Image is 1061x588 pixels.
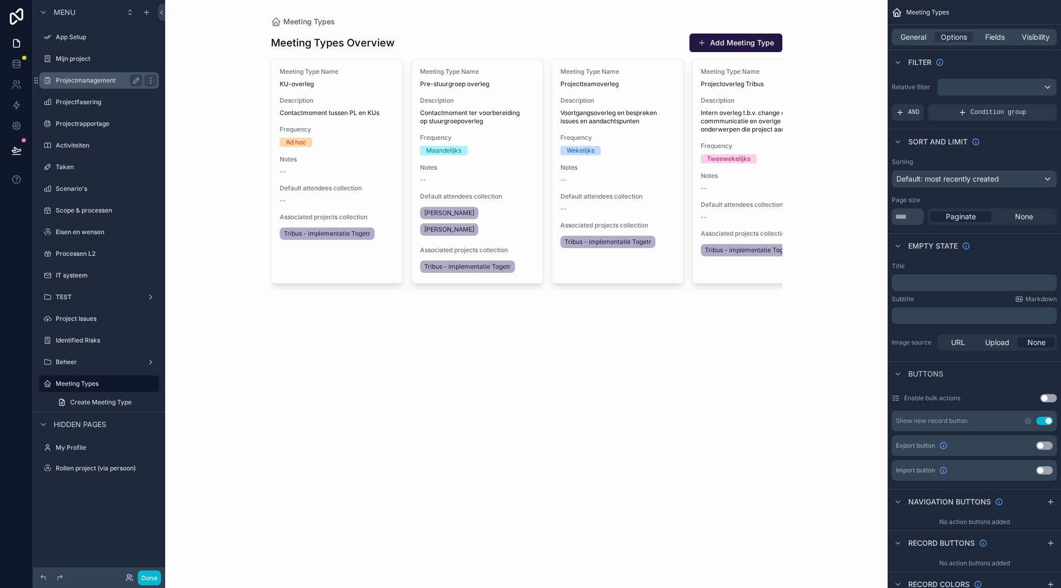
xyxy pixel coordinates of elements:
a: Projectmanagement [39,72,159,89]
div: scrollable content [892,307,1057,324]
label: Enable bulk actions [904,394,960,402]
a: Processen L2 [39,246,159,262]
span: Options [941,32,967,42]
a: Scenario's [39,181,159,197]
a: Projectrapportage [39,116,159,132]
label: Mijn project [56,55,157,63]
span: Upload [985,337,1009,348]
label: Taken [56,163,157,171]
span: Navigation buttons [908,497,991,507]
a: Project Issues [39,311,159,327]
label: TEST [56,293,142,301]
a: Meeting Types [39,375,159,392]
span: AND [908,108,920,117]
label: Projectrapportage [56,120,157,128]
a: Scope & processen [39,202,159,219]
label: Meeting Types [56,380,153,388]
label: Rollen project (via persoon) [56,464,157,472]
div: No action buttons added [888,555,1061,571]
span: Visibility [1022,32,1050,42]
a: Activiteiten [39,137,159,154]
span: Export button [896,442,935,450]
label: Image source [892,338,933,347]
span: Default: most recently created [896,174,999,183]
label: Identified Risks [56,336,157,345]
button: Default: most recently created [892,170,1057,188]
button: Done [138,570,161,585]
label: Page size [892,196,920,204]
label: Processen L2 [56,250,157,258]
a: Markdown [1015,295,1057,303]
span: Meeting Types [906,8,949,17]
div: Show new record button [896,417,968,425]
span: None [1027,337,1046,348]
label: IT systeem [56,271,157,280]
span: Buttons [908,369,943,379]
span: Fields [985,32,1005,42]
label: Title [892,262,905,270]
label: My Profile [56,444,157,452]
span: General [901,32,926,42]
a: Projectfasering [39,94,159,110]
span: Empty state [908,241,958,251]
span: Markdown [1025,295,1057,303]
label: Eisen en wensen [56,228,157,236]
label: Project Issues [56,315,157,323]
span: Menu [54,7,75,18]
a: Identified Risks [39,332,159,349]
a: Create Meeting Type [52,394,159,411]
label: Projectfasering [56,98,157,106]
label: Scenario's [56,185,157,193]
label: Activiteiten [56,141,157,150]
span: Filter [908,57,931,68]
a: App Setup [39,29,159,45]
a: Taken [39,159,159,175]
label: App Setup [56,33,157,41]
span: None [1015,211,1033,222]
label: Beheer [56,358,142,366]
a: Rollen project (via persoon) [39,460,159,477]
a: Eisen en wensen [39,224,159,240]
a: My Profile [39,439,159,456]
label: Projectmanagement [56,76,138,85]
label: Scope & processen [56,206,157,215]
span: Condition group [971,108,1026,117]
a: Beheer [39,354,159,370]
span: URL [951,337,965,348]
div: scrollable content [892,274,1057,291]
a: IT systeem [39,267,159,284]
span: Create Meeting Type [70,398,132,406]
div: No action buttons added [888,514,1061,530]
span: Sort And Limit [908,137,968,147]
span: Record buttons [908,538,975,548]
a: TEST [39,289,159,305]
span: Import button [896,466,935,475]
label: Subtitle [892,295,914,303]
a: Mijn project [39,51,159,67]
span: Paginate [946,211,976,222]
span: Hidden pages [54,419,106,430]
label: Sorting [892,158,913,166]
label: Relative filter [892,83,933,91]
